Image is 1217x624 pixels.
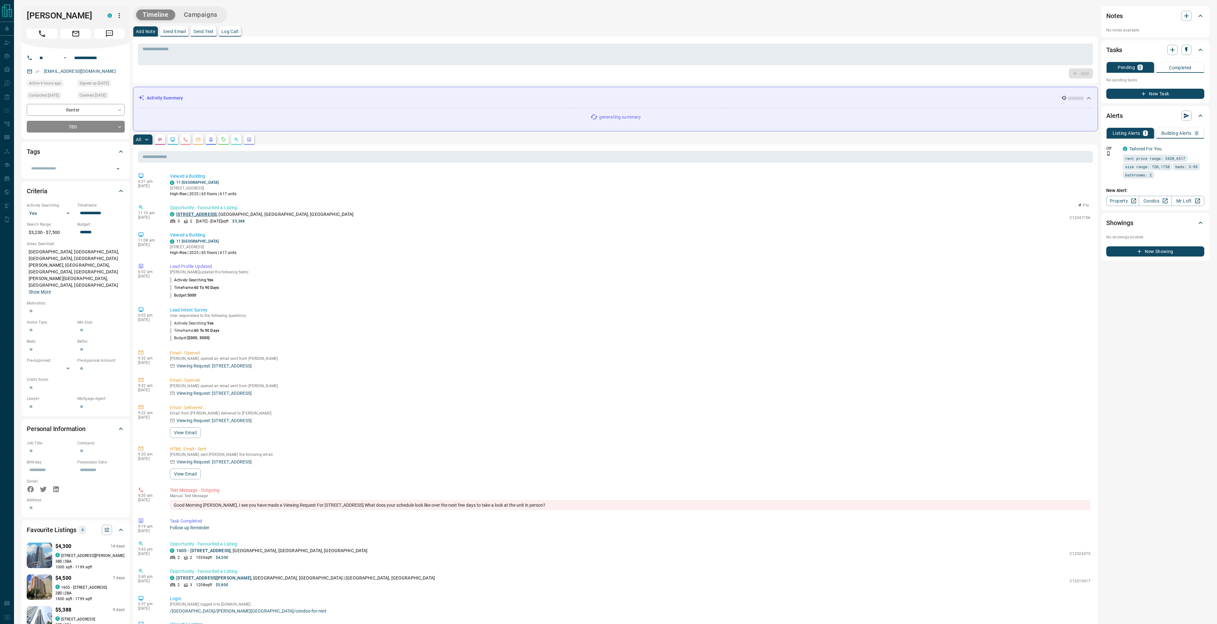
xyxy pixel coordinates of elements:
[77,459,125,465] p: Possession Date:
[108,13,112,18] div: condos.ca
[1106,196,1139,206] a: Property
[138,211,160,215] p: 11:10 am
[55,585,60,589] div: condos.ca
[1106,151,1111,156] svg: Push Notification Only
[177,459,252,465] p: Viewing Request: [STREET_ADDRESS]
[94,29,125,39] span: Message
[29,92,59,99] span: Contacted [DATE]
[55,606,71,614] p: $5,388
[27,186,47,196] h2: Criteria
[27,227,74,238] p: $3,200 - $7,500
[176,239,219,243] a: 11 [GEOGRAPHIC_DATA]
[170,427,201,438] button: View Email
[27,541,125,570] a: Favourited listing$4,30014 dayscondos.ca[STREET_ADDRESS][PERSON_NAME]3BD |3BA1000 sqft - 1199 sqft
[77,319,125,325] p: Min Size:
[1106,75,1204,85] p: No pending tasks
[138,579,160,583] p: [DATE]
[1106,45,1122,55] h2: Tasks
[170,525,1090,531] p: Follow up Reminder
[17,543,62,568] img: Favourited listing
[178,555,180,560] p: 2
[216,555,228,560] p: $4,500
[27,121,125,133] div: TBD
[44,69,116,74] a: [EMAIL_ADDRESS][DOMAIN_NAME]
[207,278,213,282] span: Yes
[27,497,125,503] p: Address:
[170,250,237,256] p: High-Rise | 2025 | 65 floors | 617 units
[27,525,76,535] h2: Favourite Listings
[1106,89,1204,99] button: New Task
[196,555,212,560] p: 1530 sqft
[136,10,175,20] button: Timeline
[196,218,228,224] p: [DATE] - [DATE] sqft
[170,307,1090,313] p: Lead Intent Survey
[221,29,238,34] p: Log Call
[176,212,217,217] a: [STREET_ADDRESS]
[138,179,160,184] p: 6:31 pm
[170,204,1090,211] p: Opportunity - Favourited a Listing
[27,421,125,436] div: Personal Information
[170,500,1090,510] div: Good Morning [PERSON_NAME], I see you have made a Viewing Request For [STREET_ADDRESS] What does ...
[55,553,60,557] div: condos.ca
[55,564,125,570] p: 1000 sqft - 1199 sqft
[61,553,124,559] p: [STREET_ADDRESS][PERSON_NAME]
[80,80,109,86] span: Signed up [DATE]
[178,10,224,20] button: Campaigns
[170,487,1090,494] p: Text Message - Outgoing
[177,417,252,424] p: Viewing Request: [STREET_ADDRESS]
[27,440,74,446] p: Job Title:
[138,92,1093,104] div: Activity Summary
[138,574,160,579] p: 5:40 pm
[17,574,62,600] img: Favourited listing
[170,350,1090,356] p: Email - Opened
[208,137,213,142] svg: Listing Alerts
[29,80,61,86] span: Active 4 hours ago
[138,238,160,243] p: 11:08 am
[178,582,180,588] p: 2
[1195,131,1198,135] p: 0
[77,396,125,401] p: Mortgage Agent:
[27,319,74,325] p: Home Type:
[138,274,160,278] p: [DATE]
[183,137,188,142] svg: Calls
[138,415,160,420] p: [DATE]
[138,360,160,365] p: [DATE]
[138,552,160,556] p: [DATE]
[138,493,160,498] p: 9:20 am
[27,241,125,247] p: Areas Searched:
[138,452,160,456] p: 9:20 am
[81,526,84,533] p: 4
[178,218,180,224] p: 3
[207,321,213,326] span: Yes
[147,95,183,101] p: Activity Summary
[170,270,1090,274] p: [PERSON_NAME] updated the following fields:
[27,29,57,39] span: Call
[55,543,71,550] p: $4,300
[77,440,125,446] p: Company:
[176,548,231,553] a: 1605 - [STREET_ADDRESS]
[138,270,160,274] p: 6:02 pm
[157,137,163,142] svg: Notes
[27,459,74,465] p: Birthday:
[1139,65,1141,70] p: 0
[190,555,192,560] p: 2
[170,541,1090,547] p: Opportunity - Favourited a Listing
[27,104,125,116] div: Renter
[55,616,60,621] div: condos.ca
[60,29,91,39] span: Email
[138,243,160,247] p: [DATE]
[176,180,219,185] a: 11 [GEOGRAPHIC_DATA]
[1106,246,1204,257] button: New Showing
[77,80,125,89] div: Mon Jul 21 2025
[170,568,1090,575] p: Opportunity - Favourited a Listing
[170,292,196,298] p: Budget :
[138,313,160,318] p: 6:02 pm
[177,390,252,397] p: Viewing Request: [STREET_ADDRESS]
[138,184,160,188] p: [DATE]
[170,321,213,326] p: actively searching :
[1106,8,1204,24] div: Notes
[170,595,1090,602] p: Login
[187,336,210,340] span: [2000, 5000]
[114,164,122,173] button: Open
[170,494,1090,498] p: Text Message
